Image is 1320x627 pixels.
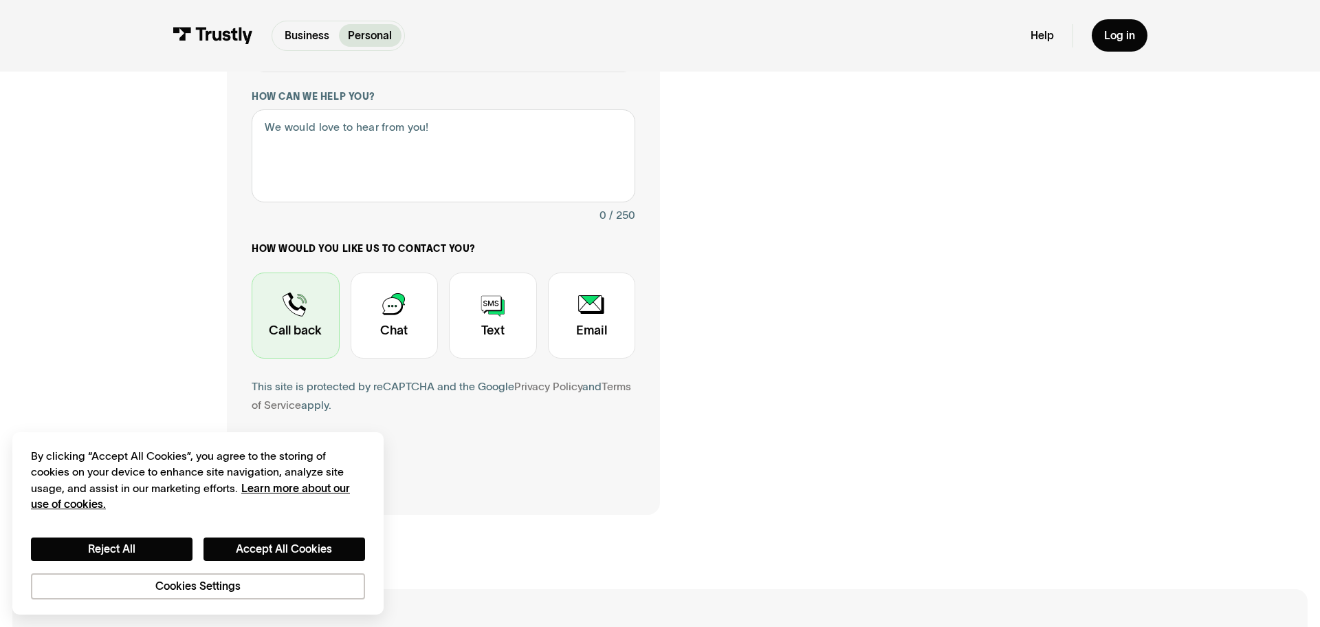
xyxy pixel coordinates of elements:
[1031,29,1054,43] a: Help
[31,448,365,599] div: Privacy
[203,538,365,561] button: Accept All Cookies
[276,24,339,47] a: Business
[31,448,365,513] div: By clicking “Accept All Cookies”, you agree to the storing of cookies on your device to enhance s...
[252,377,635,414] div: This site is protected by reCAPTCHA and the Google and apply.
[1104,29,1135,43] div: Log in
[12,432,384,615] div: Cookie banner
[252,243,635,255] label: How would you like us to contact you?
[609,206,635,224] div: / 250
[31,573,365,599] button: Cookies Settings
[285,28,329,44] p: Business
[31,538,192,561] button: Reject All
[599,206,606,224] div: 0
[514,381,582,392] a: Privacy Policy
[348,28,392,44] p: Personal
[339,24,401,47] a: Personal
[173,27,253,44] img: Trustly Logo
[252,91,635,103] label: How can we help you?
[1092,19,1147,52] a: Log in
